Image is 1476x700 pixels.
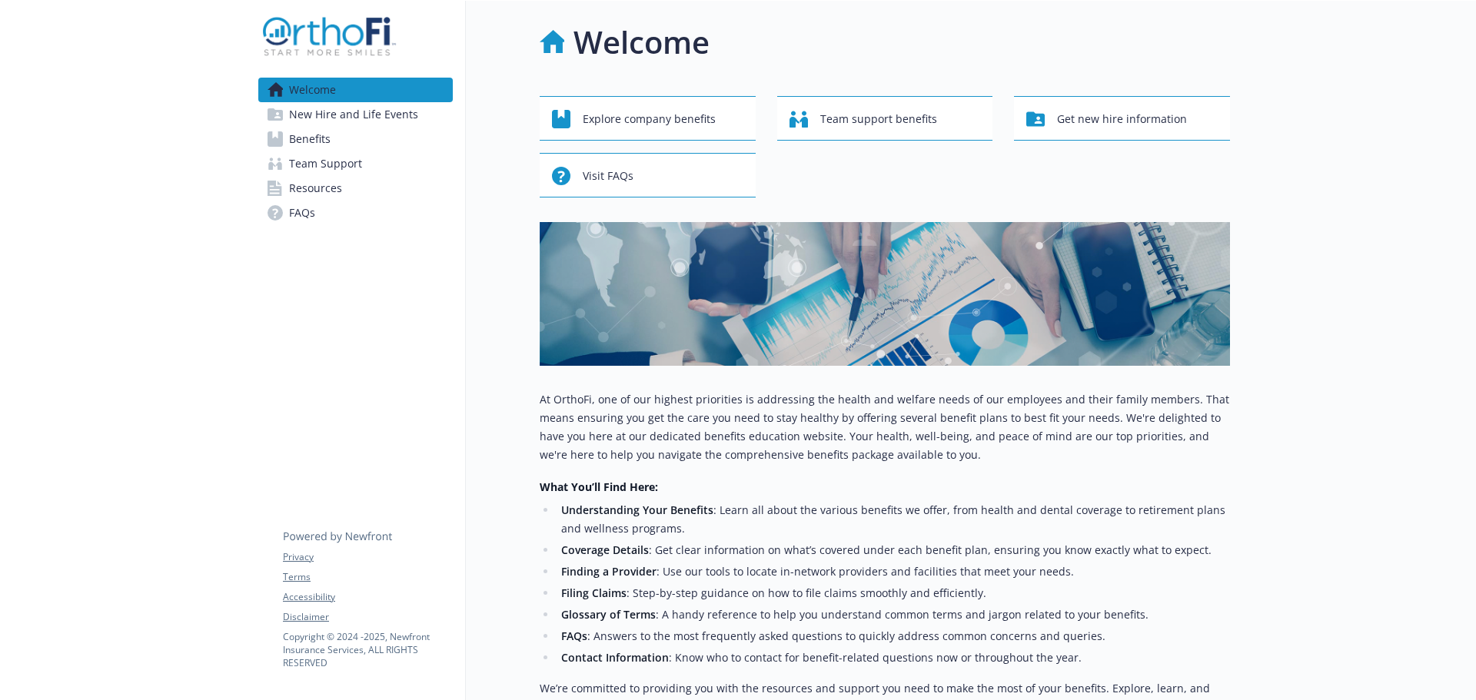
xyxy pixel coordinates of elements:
[289,78,336,102] span: Welcome
[289,102,418,127] span: New Hire and Life Events
[283,630,452,669] p: Copyright © 2024 - 2025 , Newfront Insurance Services, ALL RIGHTS RESERVED
[540,390,1230,464] p: At OrthoFi, one of our highest priorities is addressing the health and welfare needs of our emplo...
[820,105,937,134] span: Team support benefits
[540,222,1230,366] img: overview page banner
[561,503,713,517] strong: Understanding Your Benefits
[289,151,362,176] span: Team Support
[561,564,657,579] strong: Finding a Provider
[557,584,1230,602] li: : Step-by-step guidance on how to file claims smoothly and efficiently.
[283,590,452,604] a: Accessibility
[283,570,452,584] a: Terms
[540,479,658,494] strong: What You’ll Find Here:
[283,550,452,564] a: Privacy
[561,629,587,643] strong: FAQs
[540,96,756,141] button: Explore company benefits
[561,650,669,665] strong: Contact Information
[557,541,1230,559] li: : Get clear information on what’s covered under each benefit plan, ensuring you know exactly what...
[561,542,649,557] strong: Coverage Details
[258,176,453,201] a: Resources
[289,127,331,151] span: Benefits
[557,627,1230,645] li: : Answers to the most frequently asked questions to quickly address common concerns and queries.
[258,78,453,102] a: Welcome
[557,605,1230,624] li: : A handy reference to help you understand common terms and jargon related to your benefits.
[561,586,627,600] strong: Filing Claims
[258,151,453,176] a: Team Support
[557,649,1230,667] li: : Know who to contact for benefit-related questions now or throughout the year.
[583,161,633,191] span: Visit FAQs
[583,105,716,134] span: Explore company benefits
[1014,96,1230,141] button: Get new hire information
[557,562,1230,581] li: : Use our tools to locate in-network providers and facilities that meet your needs.
[258,127,453,151] a: Benefits
[540,153,756,197] button: Visit FAQs
[289,201,315,225] span: FAQs
[283,610,452,624] a: Disclaimer
[258,102,453,127] a: New Hire and Life Events
[573,19,710,65] h1: Welcome
[258,201,453,225] a: FAQs
[1057,105,1187,134] span: Get new hire information
[557,501,1230,538] li: : Learn all about the various benefits we offer, from health and dental coverage to retirement pl...
[289,176,342,201] span: Resources
[561,607,656,622] strong: Glossary of Terms
[777,96,993,141] button: Team support benefits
